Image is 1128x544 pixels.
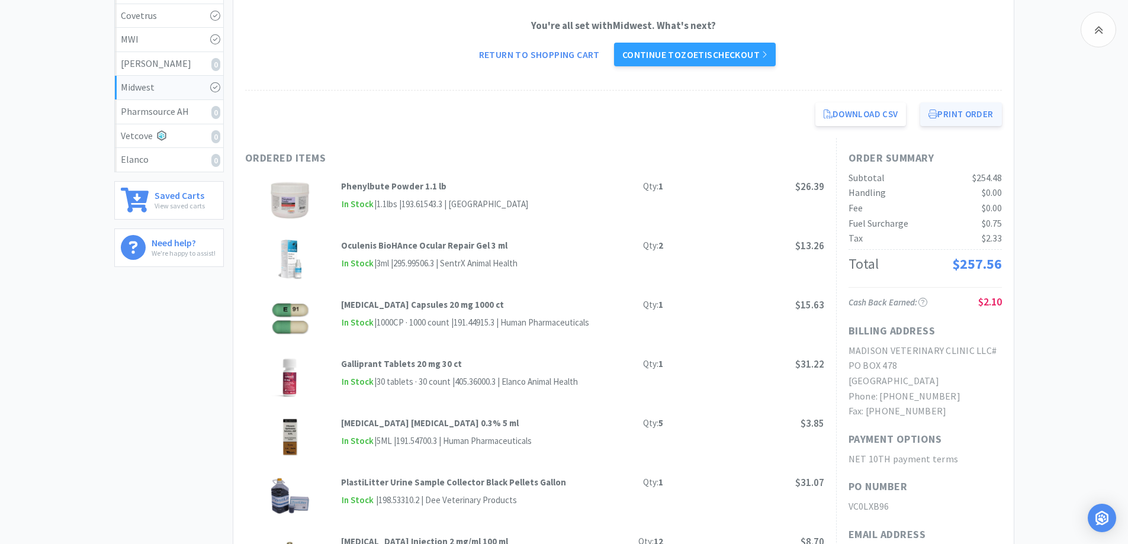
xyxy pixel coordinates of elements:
[374,376,451,387] span: | 30 tablets · 30 count
[849,185,886,201] div: Handling
[849,452,1002,467] h2: NET 10TH payment terms
[658,299,663,310] strong: 1
[643,179,663,194] div: Qty:
[982,202,1002,214] span: $0.00
[121,152,217,168] div: Elanco
[1088,504,1116,532] div: Open Intercom Messenger
[982,186,1002,198] span: $0.00
[341,358,462,369] strong: Galliprant Tablets 20 mg 30 ct
[982,232,1002,244] span: $2.33
[849,216,908,231] div: Fuel Surcharge
[849,389,1002,404] h2: Phone: [PHONE_NUMBER]
[795,298,824,311] span: $15.63
[341,316,374,330] span: In Stock
[269,298,311,339] img: 409f75748dca41319523943f48eb4ff1_120697.jpeg
[121,128,217,144] div: Vetcove
[374,317,449,328] span: | 1000CP · 1000 count
[658,358,663,369] strong: 1
[121,56,217,72] div: [PERSON_NAME]
[374,493,517,507] div: | 198.53310.2 | Dee Veterinary Products
[211,58,220,71] i: 0
[952,255,1002,273] span: $257.56
[115,76,223,100] a: Midwest
[849,499,1002,514] h2: VC0LXB96
[374,198,397,210] span: | 1.1lbs
[115,52,223,76] a: [PERSON_NAME]0
[471,43,608,66] a: Return to Shopping Cart
[849,478,908,495] h1: PO Number
[643,416,663,430] div: Qty:
[389,256,518,271] div: | 295.99506.3 | SentrX Animal Health
[801,417,824,430] span: $3.85
[658,477,663,488] strong: 1
[658,417,663,429] strong: 5
[849,358,1002,374] h2: PO BOX 478
[392,434,532,448] div: | 191.54700.3 | Human Pharmaceuticals
[341,375,374,390] span: In Stock
[152,247,216,259] p: We're happy to assist!
[341,299,504,310] strong: [MEDICAL_DATA] Capsules 20 mg 1000 ct
[643,298,663,312] div: Qty:
[341,240,507,251] strong: Oculenis BioHAnce Ocular Repair Gel 3 ml
[643,357,663,371] div: Qty:
[152,235,216,247] h6: Need help?
[849,253,879,275] div: Total
[614,43,776,66] a: Continue toZoetischeckout
[278,239,301,280] img: 750f974beae84385990f59b42c678cfc_557122.jpeg
[849,374,1002,389] h2: [GEOGRAPHIC_DATA]
[849,526,926,543] h1: Email Address
[795,180,824,193] span: $26.39
[115,100,223,124] a: Pharmsource AH0
[211,154,220,167] i: 0
[795,476,824,489] span: $31.07
[849,297,927,308] span: Cash Back Earned :
[121,104,217,120] div: Pharmsource AH
[269,475,311,517] img: 75298304069241ce89539e0f590319b5_112130.jpeg
[972,172,1002,184] span: $254.48
[341,477,566,488] strong: PlastiLitter Urine Sample Collector Black Pellets Gallon
[920,102,1001,126] button: Print Order
[245,18,1002,34] p: You're all set with Midwest . What's next?
[115,4,223,28] a: Covetrus
[341,197,374,212] span: In Stock
[849,231,863,246] div: Tax
[269,357,311,398] img: 62d0bfef98ea4c278a1d02fa552d8ce8_207195.jpeg
[211,106,220,119] i: 0
[397,197,528,211] div: | 193.61543.3 | [GEOGRAPHIC_DATA]
[849,170,885,186] div: Subtotal
[269,416,311,458] img: e941559883a347e89c145ff05e23a194_125470.jpg
[849,404,1002,419] h2: Fax: [PHONE_NUMBER]
[341,181,446,192] strong: Phenylbute Powder 1.1 lb
[658,181,663,192] strong: 1
[155,188,205,200] h6: Saved Carts
[449,316,589,330] div: | 191.44915.3 | Human Pharmaceuticals
[341,434,374,449] span: In Stock
[658,240,663,251] strong: 2
[849,323,936,340] h1: Billing Address
[849,343,1002,359] h2: MADISON VETERINARY CLINIC LLC#
[643,475,663,490] div: Qty:
[121,32,217,47] div: MWI
[245,150,600,167] h1: Ordered Items
[121,8,217,24] div: Covetrus
[982,217,1002,229] span: $0.75
[114,181,224,220] a: Saved CartsView saved carts
[643,239,663,253] div: Qty:
[849,150,1002,167] h1: Order Summary
[115,124,223,149] a: Vetcove0
[341,256,374,271] span: In Stock
[815,102,907,126] a: Download CSV
[211,130,220,143] i: 0
[115,28,223,52] a: MWI
[115,148,223,172] a: Elanco0
[849,431,942,448] h1: Payment Options
[795,239,824,252] span: $13.26
[121,80,217,95] div: Midwest
[374,435,392,446] span: | 5ML
[849,201,863,216] div: Fee
[341,493,374,508] span: In Stock
[269,179,311,221] img: ea3e26cea3674ac0b3a057dee1d0c8a6_120558.jpeg
[451,375,578,389] div: | 405.36000.3 | Elanco Animal Health
[374,257,389,269] span: | 3ml
[341,417,519,429] strong: [MEDICAL_DATA] [MEDICAL_DATA] 0.3% 5 ml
